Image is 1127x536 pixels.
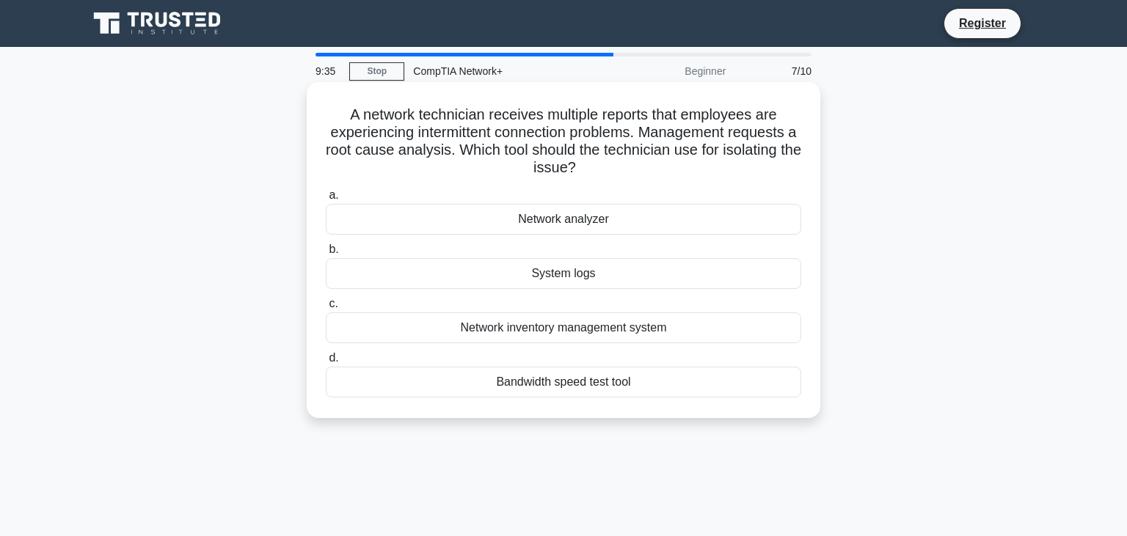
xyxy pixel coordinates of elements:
div: System logs [326,258,801,289]
div: Network analyzer [326,204,801,235]
span: b. [329,243,338,255]
span: d. [329,351,338,364]
span: a. [329,188,338,201]
div: Network inventory management system [326,312,801,343]
div: 9:35 [307,56,349,86]
a: Stop [349,62,404,81]
h5: A network technician receives multiple reports that employees are experiencing intermittent conne... [324,106,803,177]
span: c. [329,297,338,309]
div: CompTIA Network+ [404,56,606,86]
div: Bandwidth speed test tool [326,367,801,397]
div: Beginner [606,56,734,86]
div: 7/10 [734,56,820,86]
a: Register [950,14,1015,32]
